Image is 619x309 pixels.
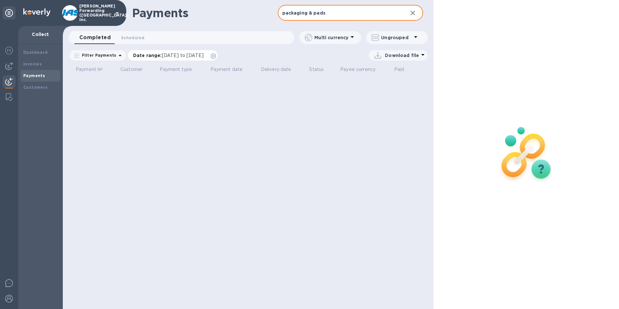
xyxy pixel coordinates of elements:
[261,66,291,73] p: Delivery date
[23,50,48,55] b: Dashboard
[309,66,324,73] p: Status
[79,33,111,42] span: Completed
[394,66,413,73] span: Paid
[261,66,300,73] span: Delivery date
[76,66,111,73] span: Payment №
[160,66,200,73] span: Payment type
[210,66,243,73] p: Payment date
[314,34,348,41] p: Multi currency
[5,47,13,54] img: Foreign exchange
[210,66,251,73] span: Payment date
[160,66,192,73] p: Payment type
[340,66,376,73] p: Payee currency
[128,50,218,61] div: Date range:[DATE] to [DATE]
[23,73,45,78] b: Payments
[162,53,204,58] span: [DATE] to [DATE]
[394,66,404,73] p: Paid
[23,31,58,38] p: Collect
[381,34,412,41] p: Ungrouped
[23,62,42,66] b: Invoices
[309,66,332,73] span: Status
[3,6,16,19] div: Unpin categories
[121,34,144,41] span: Scheduled
[76,66,103,73] p: Payment №
[23,85,48,90] b: Customers
[120,66,142,73] p: Customer
[133,52,207,59] p: Date range :
[79,4,112,22] p: [PERSON_NAME] Forwarding ([GEOGRAPHIC_DATA]), Inc.
[132,6,278,20] h1: Payments
[385,52,419,59] p: Download file
[23,8,51,16] img: Logo
[79,52,116,58] p: Filter Payments
[340,66,384,73] span: Payee currency
[120,66,151,73] span: Customer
